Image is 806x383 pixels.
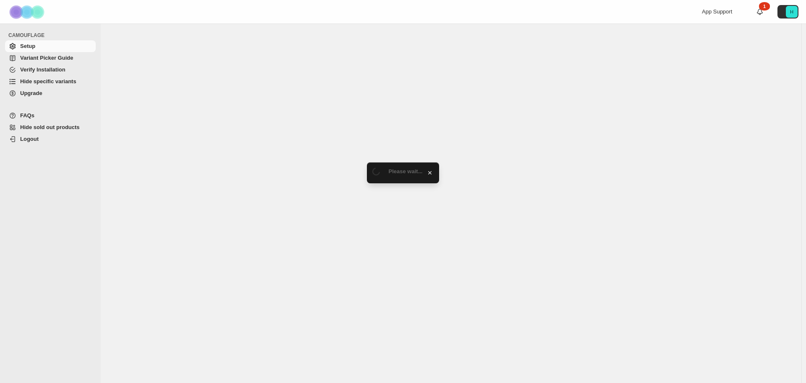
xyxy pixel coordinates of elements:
button: Avatar with initials H [777,5,798,18]
a: Hide specific variants [5,76,96,87]
a: Upgrade [5,87,96,99]
span: Upgrade [20,90,42,96]
a: Setup [5,40,96,52]
span: FAQs [20,112,34,119]
span: CAMOUFLAGE [8,32,97,39]
span: Please wait... [389,168,423,174]
a: FAQs [5,110,96,122]
span: Hide sold out products [20,124,80,130]
img: Camouflage [7,0,49,24]
div: 1 [759,2,770,11]
a: Verify Installation [5,64,96,76]
a: 1 [756,8,764,16]
span: Variant Picker Guide [20,55,73,61]
span: Avatar with initials H [786,6,798,18]
span: Setup [20,43,35,49]
span: App Support [702,8,732,15]
span: Verify Installation [20,66,65,73]
span: Logout [20,136,39,142]
a: Hide sold out products [5,122,96,133]
a: Logout [5,133,96,145]
text: H [790,9,793,14]
a: Variant Picker Guide [5,52,96,64]
span: Hide specific variants [20,78,76,85]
